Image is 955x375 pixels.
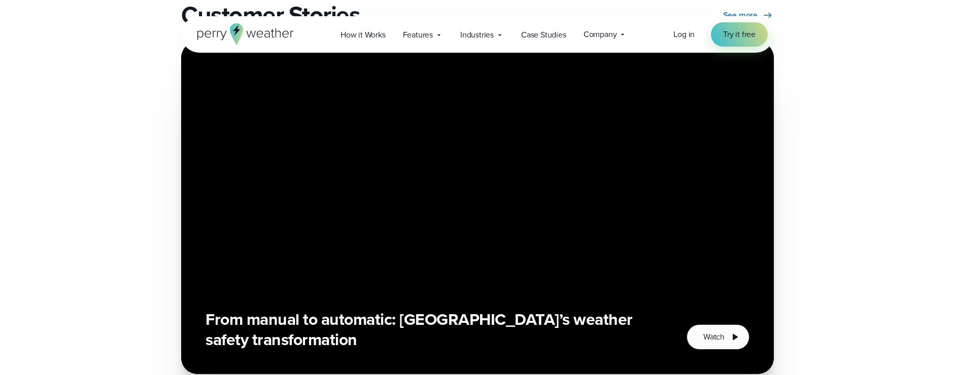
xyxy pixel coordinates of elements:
span: Case Studies [521,29,566,41]
button: Watch [687,324,749,350]
a: Log in [673,28,695,41]
div: 2 of 3 [181,42,774,374]
span: Features [403,29,433,41]
h3: From manual to automatic: [GEOGRAPHIC_DATA]’s weather safety transformation [206,309,662,350]
a: Try it free [711,22,768,47]
h2: Customer Stories [181,1,471,29]
span: Log in [673,28,695,40]
span: Industries [460,29,494,41]
a: How it Works [332,24,394,45]
a: See more [723,9,774,21]
div: slideshow [181,42,774,374]
span: Company [584,28,617,41]
a: Case Studies [513,24,575,45]
span: See more [723,9,758,21]
span: Try it free [723,28,756,41]
span: Watch [703,331,725,343]
span: How it Works [340,29,386,41]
